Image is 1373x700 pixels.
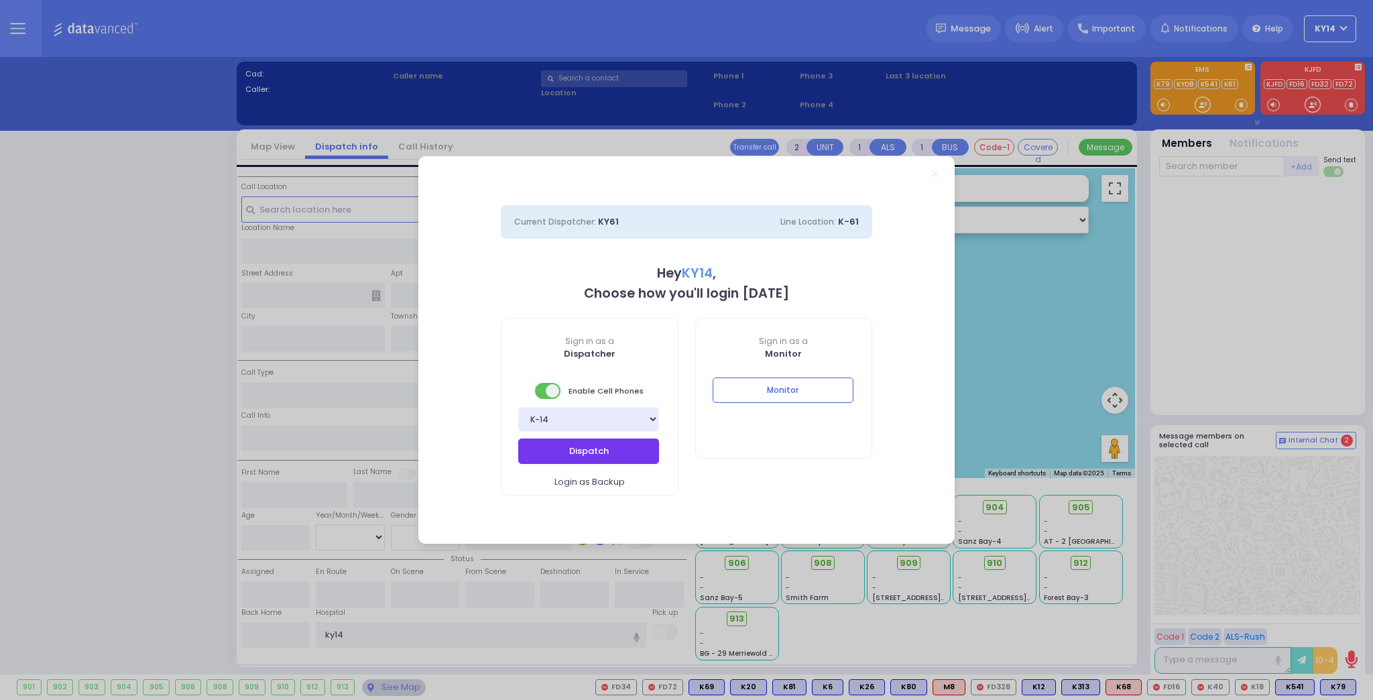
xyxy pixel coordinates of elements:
span: KY61 [598,215,619,228]
b: Hey , [657,264,716,282]
button: Monitor [713,377,853,403]
span: Login as Backup [554,475,625,489]
span: Current Dispatcher: [514,216,596,227]
span: Line Location: [780,216,836,227]
b: Dispatcher [564,347,615,360]
span: Sign in as a [696,335,872,347]
b: Monitor [765,347,802,360]
span: KY14 [682,264,713,282]
span: Enable Cell Phones [535,382,644,400]
span: Sign in as a [501,335,678,347]
a: Close [932,170,939,177]
span: K-61 [838,215,859,228]
b: Choose how you'll login [DATE] [584,284,789,302]
button: Dispatch [518,439,659,464]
